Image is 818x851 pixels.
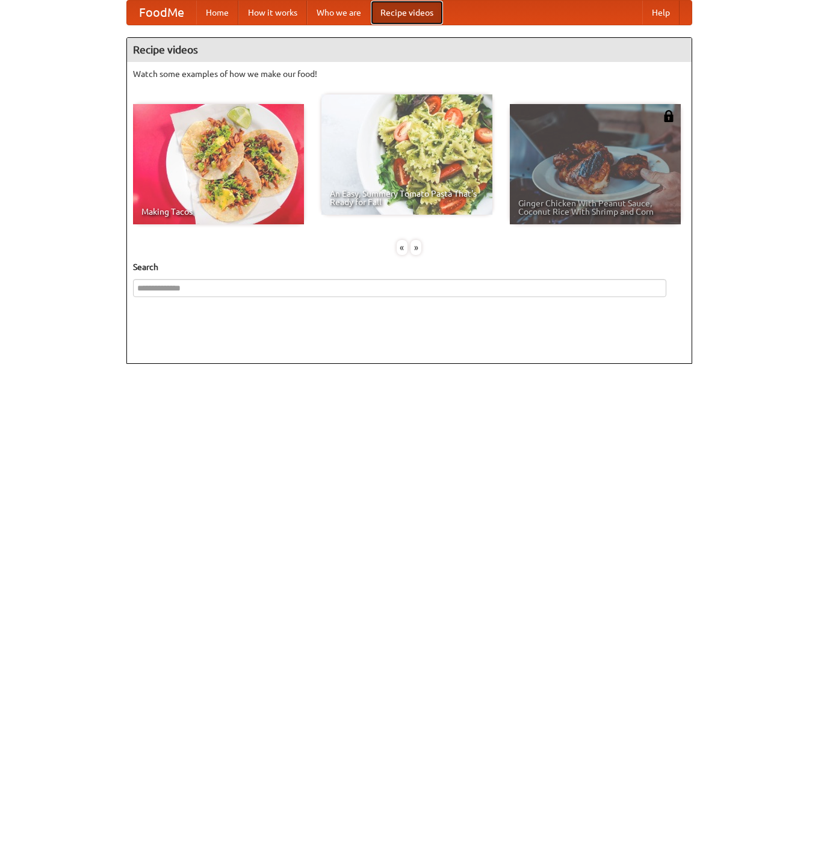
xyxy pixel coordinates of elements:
a: Who we are [307,1,371,25]
a: Recipe videos [371,1,443,25]
a: An Easy, Summery Tomato Pasta That's Ready for Fall [321,94,492,215]
div: « [397,240,407,255]
span: An Easy, Summery Tomato Pasta That's Ready for Fall [330,189,484,206]
h4: Recipe videos [127,38,692,62]
img: 483408.png [663,110,675,122]
span: Making Tacos [141,207,296,216]
a: Home [196,1,238,25]
p: Watch some examples of how we make our food! [133,68,686,80]
a: How it works [238,1,307,25]
a: Help [642,1,680,25]
a: Making Tacos [133,104,304,224]
h5: Search [133,261,686,273]
a: FoodMe [127,1,196,25]
div: » [411,240,421,255]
